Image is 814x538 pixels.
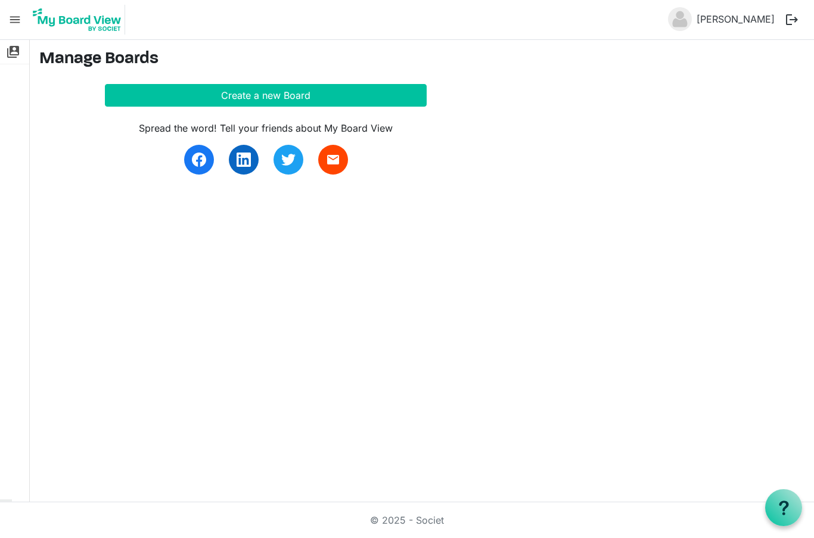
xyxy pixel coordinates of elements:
[237,153,251,167] img: linkedin.svg
[105,121,427,135] div: Spread the word! Tell your friends about My Board View
[692,7,779,31] a: [PERSON_NAME]
[668,7,692,31] img: no-profile-picture.svg
[370,514,444,526] a: © 2025 - Societ
[192,153,206,167] img: facebook.svg
[6,40,20,64] span: switch_account
[39,49,804,70] h3: Manage Boards
[779,7,804,32] button: logout
[105,84,427,107] button: Create a new Board
[318,145,348,175] a: email
[326,153,340,167] span: email
[29,5,130,35] a: My Board View Logo
[4,8,26,31] span: menu
[29,5,125,35] img: My Board View Logo
[281,153,296,167] img: twitter.svg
